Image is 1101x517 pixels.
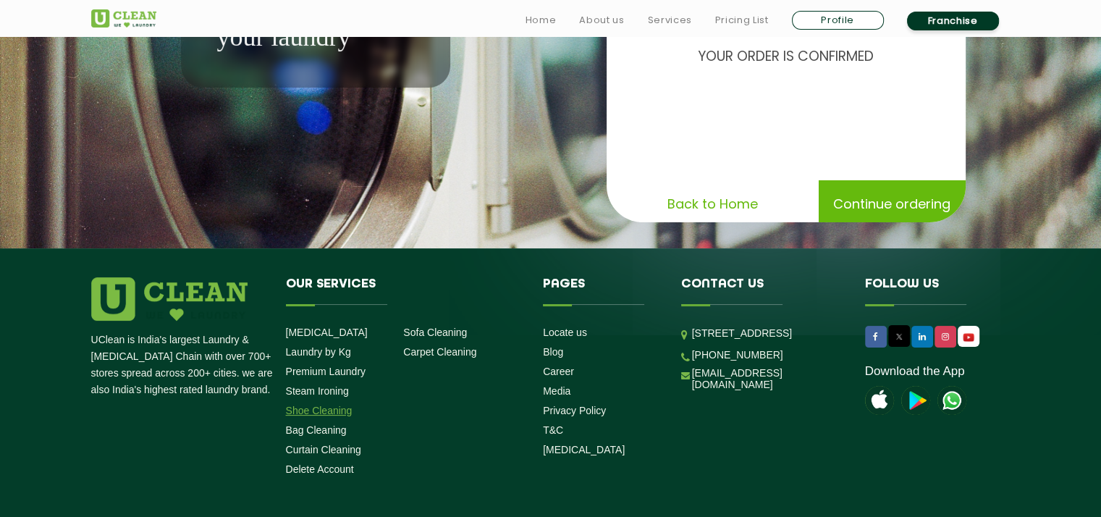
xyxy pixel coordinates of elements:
a: [EMAIL_ADDRESS][DOMAIN_NAME] [692,367,843,390]
a: Premium Laundry [286,366,366,377]
a: Media [543,385,570,397]
a: Shoe Cleaning [286,405,353,416]
a: Career [543,366,574,377]
a: Franchise [907,12,999,30]
p: UClean is India's largest Laundry & [MEDICAL_DATA] Chain with over 700+ stores spread across 200+... [91,332,275,398]
a: Pricing List [715,12,769,29]
a: [MEDICAL_DATA] [286,327,368,338]
img: logo.png [91,277,248,321]
img: UClean Laundry and Dry Cleaning [959,329,978,345]
a: Laundry by Kg [286,346,351,358]
img: UClean Laundry and Dry Cleaning [91,9,156,28]
a: Services [647,12,691,29]
a: Privacy Policy [543,405,606,416]
h4: Follow us [865,277,992,305]
a: About us [579,12,624,29]
h4: Contact us [681,277,843,305]
a: [PHONE_NUMBER] [692,349,783,361]
p: [STREET_ADDRESS] [692,325,843,342]
a: Locate us [543,327,587,338]
a: Curtain Cleaning [286,444,361,455]
a: Steam Ironing [286,385,349,397]
b: YOUR ORDER IS CONFIRMED [698,46,874,66]
img: apple-icon.png [865,386,894,415]
a: Home [526,12,557,29]
img: playstoreicon.png [901,386,930,415]
p: Back to Home [667,191,758,217]
a: Download the App [865,364,965,379]
a: [MEDICAL_DATA] [543,444,625,455]
h4: Pages [543,277,659,305]
img: UClean Laundry and Dry Cleaning [937,386,966,415]
a: Bag Cleaning [286,424,347,436]
a: Sofa Cleaning [403,327,467,338]
h4: Our Services [286,277,522,305]
a: Delete Account [286,463,354,475]
p: Continue ordering [833,191,950,217]
a: Profile [792,11,884,30]
a: T&C [543,424,563,436]
a: Blog [543,346,563,358]
a: Carpet Cleaning [403,346,476,358]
